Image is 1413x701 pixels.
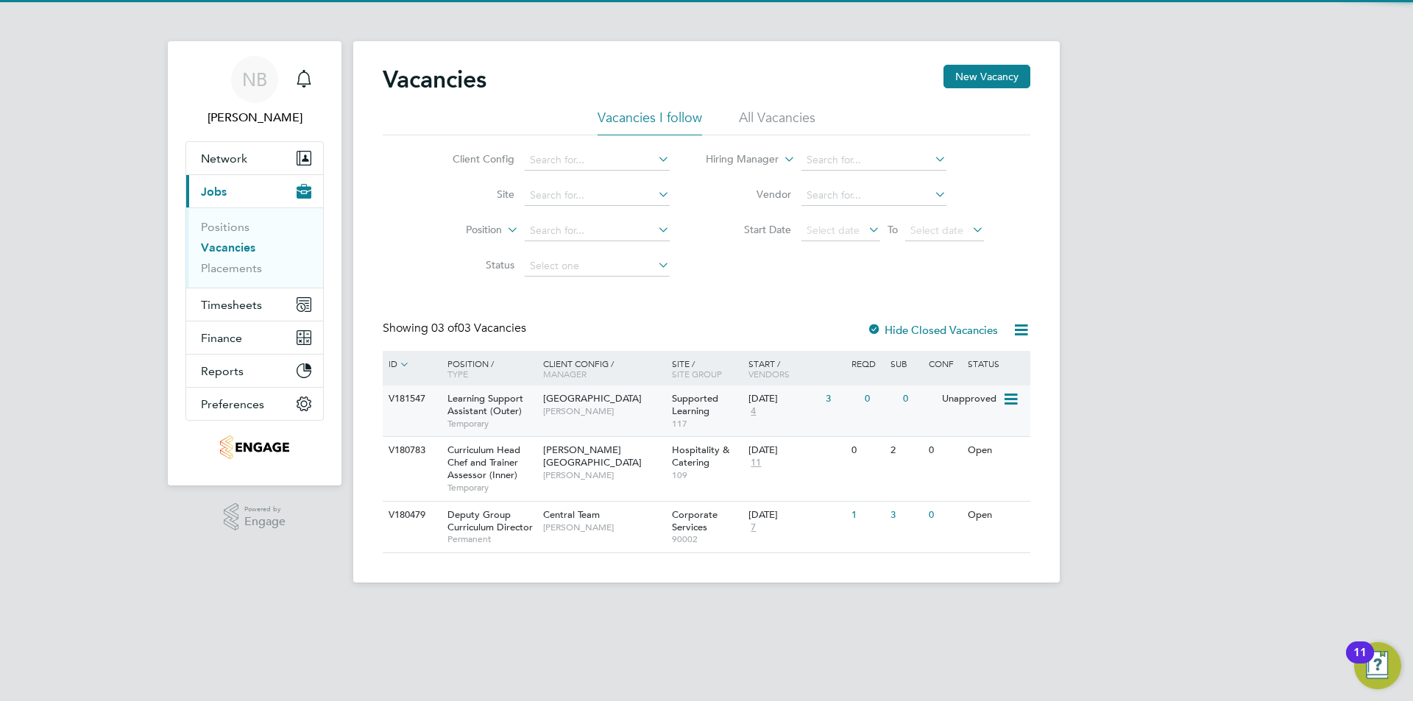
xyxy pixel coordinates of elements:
[543,522,665,533] span: [PERSON_NAME]
[447,444,520,481] span: Curriculum Head Chef and Trainer Assessor (Inner)
[417,223,502,238] label: Position
[543,405,665,417] span: [PERSON_NAME]
[672,392,718,417] span: Supported Learning
[383,321,529,336] div: Showing
[430,188,514,201] label: Site
[168,41,341,485] nav: Main navigation
[201,298,262,312] span: Timesheets
[1353,652,1367,672] div: 11
[848,437,886,464] div: 0
[242,70,267,89] span: NB
[201,241,255,255] a: Vacancies
[748,509,844,522] div: [DATE]
[887,502,925,529] div: 3
[447,392,523,417] span: Learning Support Assistant (Outer)
[910,224,963,237] span: Select date
[748,444,844,457] div: [DATE]
[543,368,587,380] span: Manager
[848,351,886,376] div: Reqd
[436,351,539,386] div: Position /
[887,351,925,376] div: Sub
[925,437,963,464] div: 0
[1354,642,1401,689] button: Open Resource Center, 11 new notifications
[186,355,323,387] button: Reports
[201,364,244,378] span: Reports
[867,323,998,337] label: Hide Closed Vacancies
[748,457,763,469] span: 11
[186,207,323,288] div: Jobs
[431,321,526,335] span: 03 Vacancies
[525,185,670,206] input: Search for...
[201,397,264,411] span: Preferences
[385,385,436,413] div: V181547
[430,258,514,271] label: Status
[447,418,536,430] span: Temporary
[748,405,758,418] span: 4
[186,388,323,420] button: Preferences
[822,385,860,413] div: 3
[201,261,262,275] a: Placements
[861,385,899,413] div: 0
[447,368,468,380] span: Type
[883,220,902,239] span: To
[964,502,1028,529] div: Open
[430,152,514,166] label: Client Config
[447,508,533,533] span: Deputy Group Curriculum Director
[201,152,247,166] span: Network
[525,256,670,277] input: Select one
[848,502,886,529] div: 1
[525,150,670,171] input: Search for...
[201,220,249,234] a: Positions
[385,502,436,529] div: V180479
[186,288,323,321] button: Timesheets
[672,418,742,430] span: 117
[185,435,324,459] a: Go to home page
[186,142,323,174] button: Network
[672,533,742,545] span: 90002
[244,503,286,516] span: Powered by
[925,351,963,376] div: Conf
[706,223,791,236] label: Start Date
[925,502,963,529] div: 0
[964,437,1028,464] div: Open
[807,224,860,237] span: Select date
[543,469,665,481] span: [PERSON_NAME]
[672,469,742,481] span: 109
[185,109,324,127] span: Nick Briant
[801,150,946,171] input: Search for...
[672,368,722,380] span: Site Group
[525,221,670,241] input: Search for...
[201,185,227,199] span: Jobs
[739,109,815,135] li: All Vacancies
[186,321,323,354] button: Finance
[186,175,323,207] button: Jobs
[539,351,668,386] div: Client Config /
[748,522,758,534] span: 7
[748,368,790,380] span: Vendors
[943,65,1030,88] button: New Vacancy
[385,351,436,377] div: ID
[201,331,242,345] span: Finance
[383,65,486,94] h2: Vacancies
[598,109,702,135] li: Vacancies I follow
[748,393,818,405] div: [DATE]
[668,351,746,386] div: Site /
[244,516,286,528] span: Engage
[694,152,779,167] label: Hiring Manager
[447,533,536,545] span: Permanent
[887,437,925,464] div: 2
[385,437,436,464] div: V180783
[543,508,600,521] span: Central Team
[801,185,946,206] input: Search for...
[964,351,1028,376] div: Status
[220,435,288,459] img: jambo-logo-retina.png
[431,321,458,335] span: 03 of
[672,508,718,533] span: Corporate Services
[745,351,848,386] div: Start /
[185,56,324,127] a: NB[PERSON_NAME]
[447,482,536,494] span: Temporary
[899,385,938,413] div: 0
[543,392,642,405] span: [GEOGRAPHIC_DATA]
[706,188,791,201] label: Vendor
[938,385,1002,413] div: Unapproved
